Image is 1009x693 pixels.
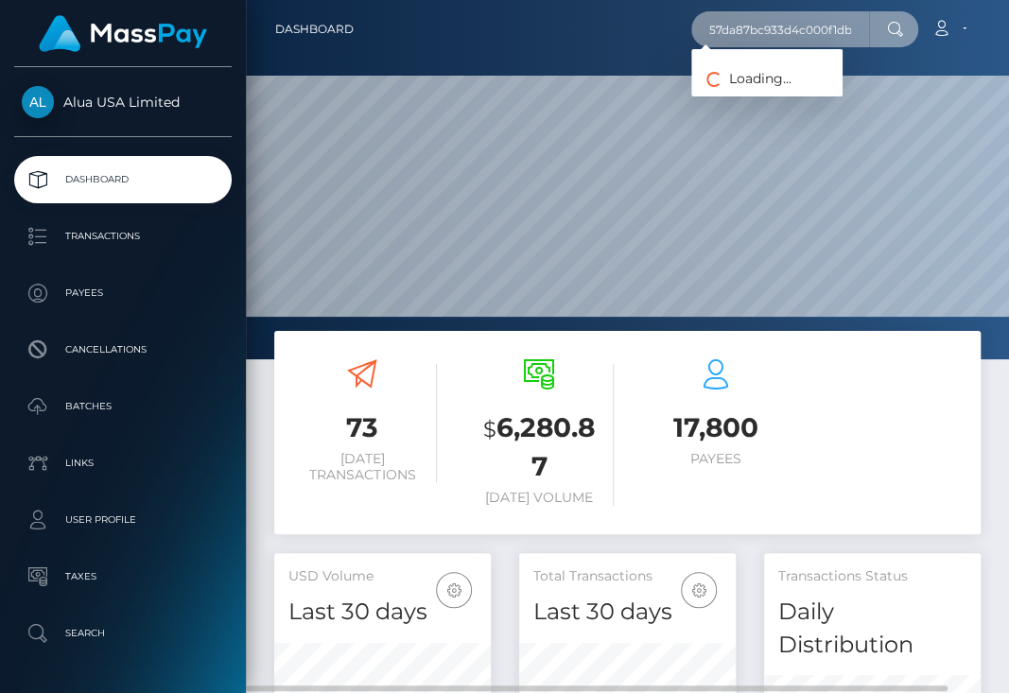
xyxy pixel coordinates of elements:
[22,506,224,534] p: User Profile
[14,213,232,260] a: Transactions
[288,596,477,629] h4: Last 30 days
[288,567,477,586] h5: USD Volume
[533,596,722,629] h4: Last 30 days
[465,409,614,485] h3: 6,280.87
[14,440,232,487] a: Links
[465,490,614,506] h6: [DATE] Volume
[22,279,224,307] p: Payees
[275,9,354,49] a: Dashboard
[288,409,437,446] h3: 73
[14,94,232,111] span: Alua USA Limited
[778,567,966,586] h5: Transactions Status
[691,11,869,47] input: Search...
[14,156,232,203] a: Dashboard
[22,165,224,194] p: Dashboard
[14,383,232,430] a: Batches
[691,70,792,87] span: Loading...
[14,496,232,544] a: User Profile
[22,336,224,364] p: Cancellations
[288,451,437,483] h6: [DATE] Transactions
[22,619,224,648] p: Search
[14,326,232,373] a: Cancellations
[14,610,232,657] a: Search
[14,269,232,317] a: Payees
[483,416,496,442] small: $
[14,553,232,600] a: Taxes
[22,86,54,118] img: Alua USA Limited
[778,596,966,662] h4: Daily Distribution
[642,451,791,467] h6: Payees
[533,567,722,586] h5: Total Transactions
[22,563,224,591] p: Taxes
[39,15,207,52] img: MassPay Logo
[22,392,224,421] p: Batches
[642,409,791,446] h3: 17,800
[22,449,224,477] p: Links
[22,222,224,251] p: Transactions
